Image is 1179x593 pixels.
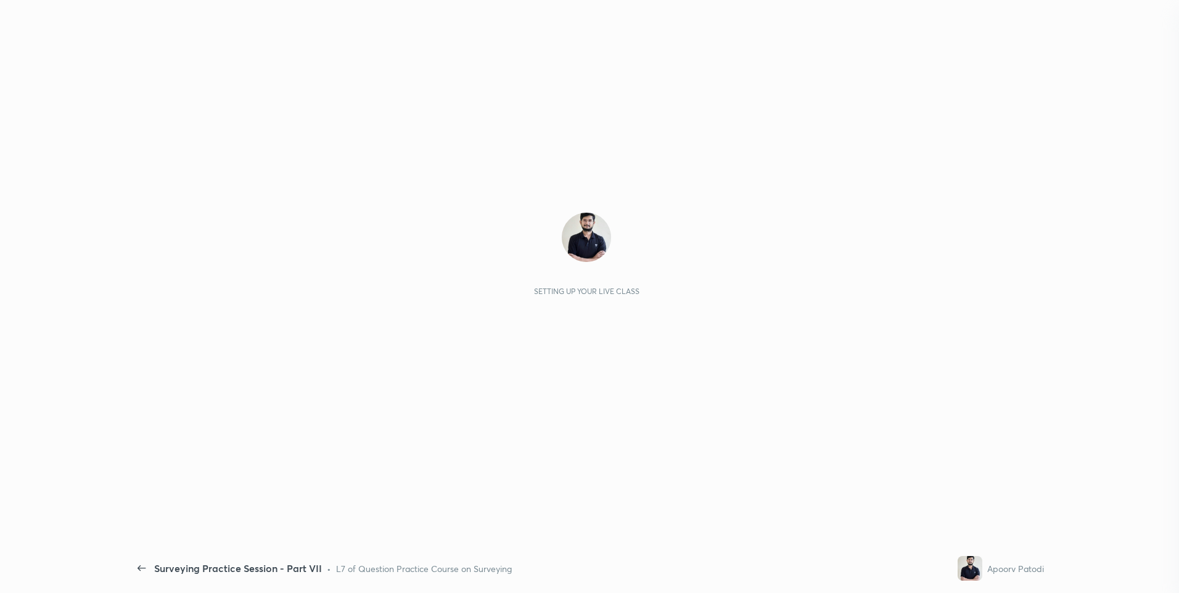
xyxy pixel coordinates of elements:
[534,287,639,296] div: Setting up your live class
[562,213,611,262] img: 3a38f146e3464b03b24dd93f76ec5ac5.jpg
[958,556,982,581] img: 3a38f146e3464b03b24dd93f76ec5ac5.jpg
[327,562,331,575] div: •
[154,561,322,576] div: Surveying Practice Session - Part VII
[987,562,1044,575] div: Apoorv Patodi
[336,562,512,575] div: L7 of Question Practice Course on Surveying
